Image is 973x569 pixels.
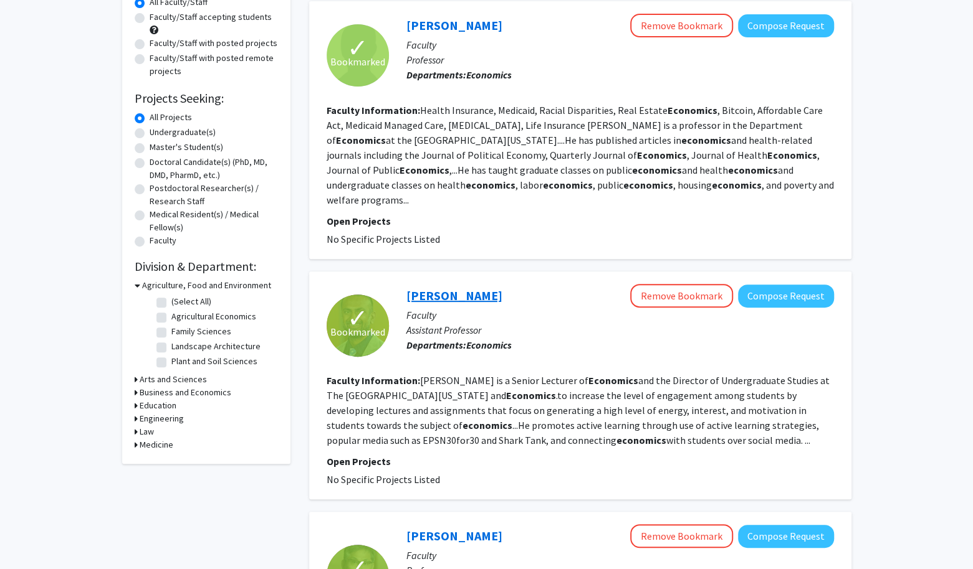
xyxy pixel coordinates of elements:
p: Professor [406,52,834,67]
label: Postdoctoral Researcher(s) / Research Staff [150,182,278,208]
button: Remove Bookmark [630,14,733,37]
p: Open Projects [327,214,834,228]
label: Faculty/Staff with posted projects [150,37,277,50]
label: Landscape Architecture [171,340,261,353]
span: ✓ [347,42,368,54]
a: [PERSON_NAME] [406,17,502,33]
b: Faculty Information: [327,374,420,387]
h3: Engineering [140,412,184,425]
label: Agricultural Economics [171,310,256,323]
a: [PERSON_NAME] [406,288,502,303]
label: Undergraduate(s) [150,126,216,139]
h3: Arts and Sciences [140,373,207,386]
iframe: Chat [9,513,53,560]
label: Master's Student(s) [150,141,223,154]
b: Economics [400,164,449,176]
h3: Business and Economics [140,386,231,399]
b: economics [463,419,512,431]
b: Economics [336,134,386,146]
fg-read-more: [PERSON_NAME] is a Senior Lecturer of and the Director of Undergraduate Studies at The [GEOGRAPHI... [327,374,830,446]
span: Bookmarked [330,54,385,69]
b: Economics [466,68,512,81]
b: Economics [668,104,717,116]
b: Economics [588,374,638,387]
p: Faculty [406,37,834,52]
span: ✓ [347,312,368,324]
label: Medical Resident(s) / Medical Fellow(s) [150,208,278,234]
b: Economics [506,389,556,402]
b: economics [728,164,778,176]
button: Compose Request to Darshak Patel [738,284,834,308]
b: Economics [767,149,817,161]
p: Open Projects [327,454,834,469]
b: economics [466,179,515,191]
button: Compose Request to Yoonbai Kim [738,525,834,548]
h3: Medicine [140,438,173,451]
b: Economics [466,339,512,351]
b: economics [616,434,666,446]
p: Faculty [406,308,834,322]
fg-read-more: Health Insurance, Medicaid, Racial Disparities, Real Estate , Bitcoin, Affordable Care Act, Medic... [327,104,834,206]
b: Departments: [406,339,466,351]
h3: Education [140,399,176,412]
label: Family Sciences [171,325,231,338]
label: (Select All) [171,295,211,308]
b: economics [632,164,682,176]
h2: Projects Seeking: [135,91,278,106]
b: Faculty Information: [327,104,420,116]
a: [PERSON_NAME] [406,528,502,543]
h3: Law [140,425,154,438]
b: economics [543,179,593,191]
label: Faculty/Staff with posted remote projects [150,52,278,78]
span: No Specific Projects Listed [327,473,440,486]
b: economics [681,134,731,146]
b: Economics [637,149,687,161]
p: Assistant Professor [406,322,834,337]
button: Remove Bookmark [630,524,733,548]
span: No Specific Projects Listed [327,233,440,245]
b: Departments: [406,68,466,81]
label: All Projects [150,111,192,124]
p: Faculty [406,548,834,563]
span: Bookmarked [330,324,385,339]
button: Compose Request to Aaron Yelowitz [738,14,834,37]
b: economics [623,179,673,191]
button: Remove Bookmark [630,284,733,308]
label: Doctoral Candidate(s) (PhD, MD, DMD, PharmD, etc.) [150,156,278,182]
label: Faculty/Staff accepting students [150,11,272,24]
label: Faculty [150,234,176,247]
h3: Agriculture, Food and Environment [142,279,271,292]
h2: Division & Department: [135,259,278,274]
label: Plant and Soil Sciences [171,355,257,368]
b: economics [712,179,762,191]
